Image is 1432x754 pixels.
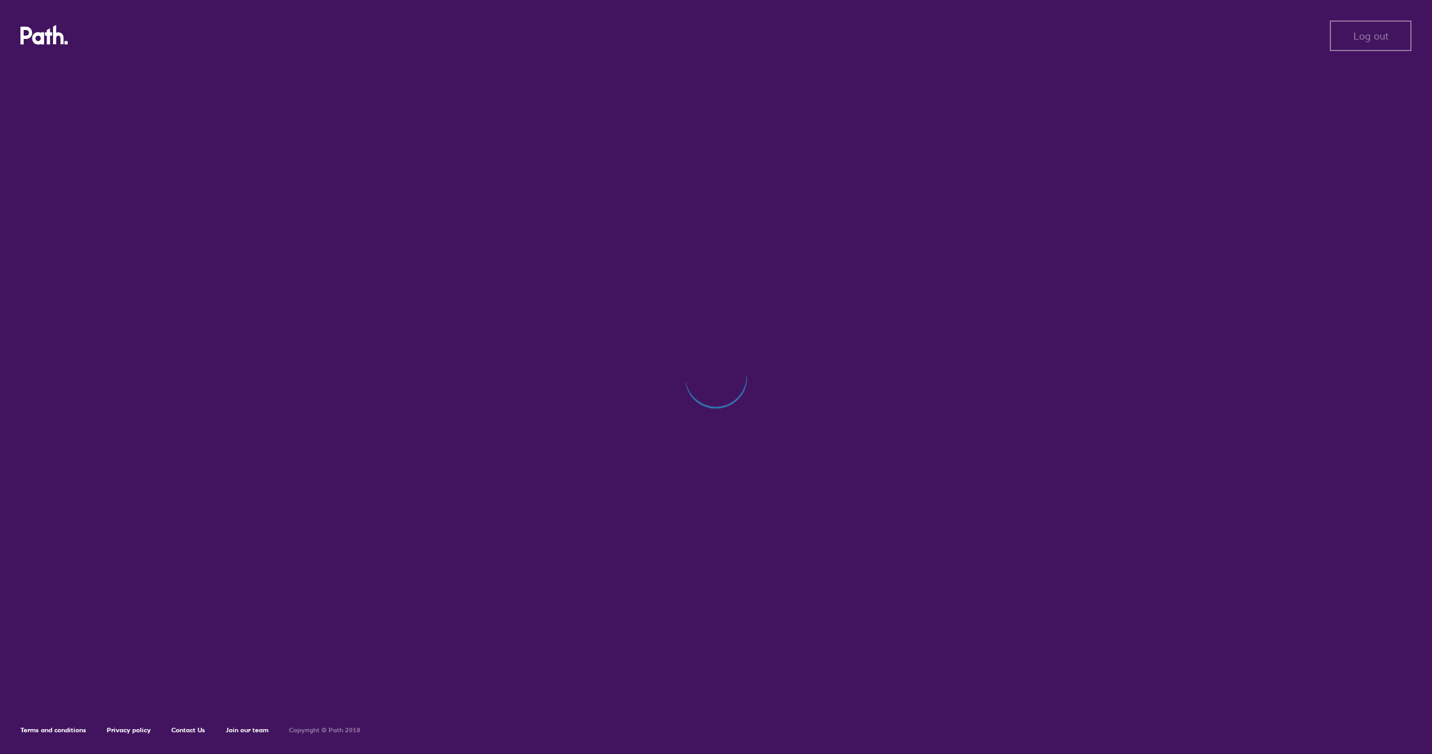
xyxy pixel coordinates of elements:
button: Log out [1330,20,1412,51]
a: Terms and conditions [20,726,86,734]
h6: Copyright © Path 2018 [289,727,361,734]
a: Privacy policy [107,726,151,734]
span: Log out [1353,30,1389,42]
a: Contact Us [171,726,205,734]
a: Join our team [226,726,268,734]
